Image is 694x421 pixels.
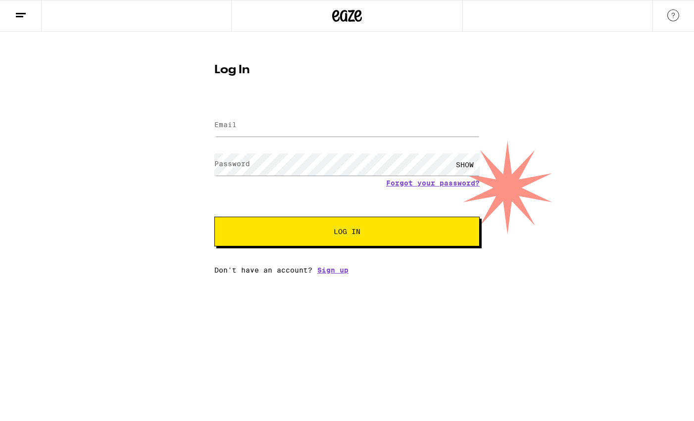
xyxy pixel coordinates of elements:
[214,217,480,246] button: Log In
[450,153,480,176] div: SHOW
[214,121,237,129] label: Email
[317,266,348,274] a: Sign up
[334,228,360,235] span: Log In
[214,160,250,168] label: Password
[214,64,480,76] h1: Log In
[214,114,480,137] input: Email
[386,179,480,187] a: Forgot your password?
[214,266,480,274] div: Don't have an account?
